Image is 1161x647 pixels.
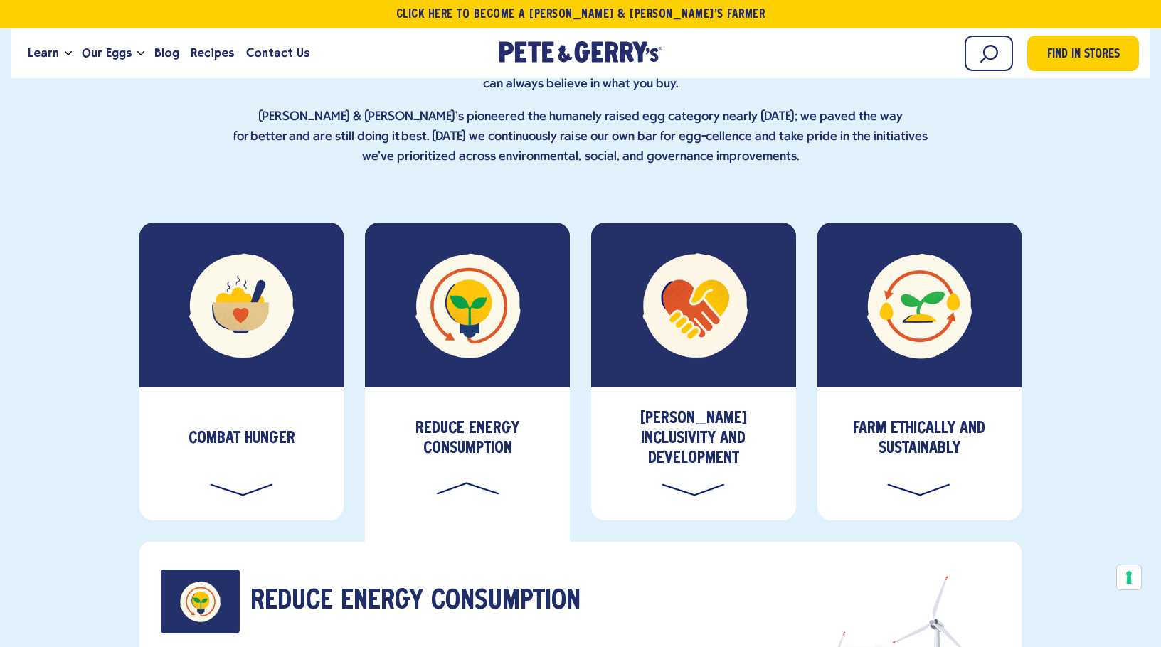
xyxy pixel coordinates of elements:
p: [PERSON_NAME] & [PERSON_NAME]’s pioneered the humanely raised egg category nearly [DATE]; we pave... [232,107,928,167]
span: Contact Us [246,44,309,62]
h3: [PERSON_NAME] Inclusivity and Development [602,409,785,469]
h3: Reduce Energy Consumption [376,419,559,459]
h3: Farm Ethically and Sustainably [828,419,1012,459]
button: Open the dropdown menu for Our Eggs [137,51,144,56]
button: Open the dropdown menu for Learn [65,51,72,56]
span: Our Eggs [82,44,132,62]
a: Recipes [185,34,240,73]
span: Recipes [191,44,234,62]
a: Contact Us [240,34,315,73]
input: Search [965,36,1013,71]
span: Blog [154,44,179,62]
button: Your consent preferences for tracking technologies [1117,565,1141,589]
h3: Combat Hunger [189,429,295,449]
span: Find in Stores [1047,46,1120,65]
a: Find in Stores [1027,36,1139,71]
a: Learn [22,34,65,73]
span: Learn [28,44,59,62]
h3: Reduce Energy Consumption [250,586,580,617]
a: Blog [149,34,185,73]
a: Our Eggs [76,34,137,73]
